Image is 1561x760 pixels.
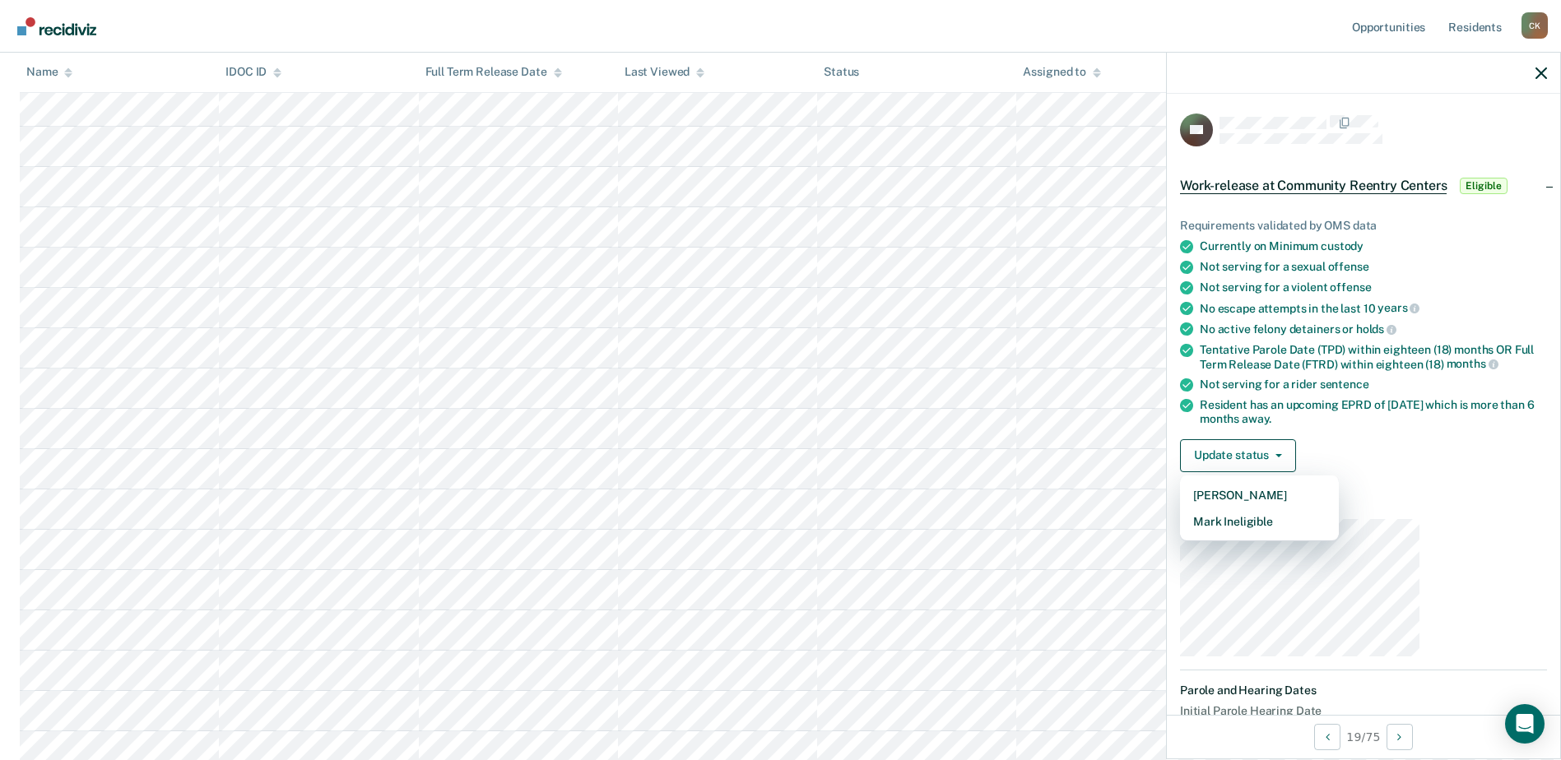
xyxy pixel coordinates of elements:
div: No active felony detainers or [1200,322,1547,336]
div: Resident has an upcoming EPRD of [DATE] which is more than 6 months [1200,398,1547,426]
img: Recidiviz [17,17,96,35]
button: Update status [1180,439,1296,472]
div: Status [824,66,859,80]
span: offense [1328,260,1369,273]
dt: Initial Parole Hearing Date [1180,704,1547,718]
div: Not serving for a violent [1200,280,1547,294]
div: Tentative Parole Date (TPD) within eighteen (18) months OR Full Term Release Date (FTRD) within e... [1200,343,1547,371]
div: Not serving for a sexual [1200,260,1547,274]
span: years [1377,301,1419,314]
div: Requirements validated by OMS data [1180,219,1547,233]
div: IDOC ID [225,66,281,80]
span: away. [1242,412,1271,425]
button: Mark Ineligible [1180,508,1339,535]
span: holds [1356,322,1396,336]
span: months [1447,357,1498,370]
div: Work-release at Community Reentry CentersEligible [1167,160,1560,212]
button: Previous Opportunity [1314,724,1340,750]
div: C K [1522,12,1548,39]
span: Eligible [1460,178,1507,194]
div: Last Viewed [625,66,704,80]
div: Assigned to [1023,66,1100,80]
div: Full Term Release Date [425,66,562,80]
span: custody [1321,239,1364,253]
button: Profile dropdown button [1522,12,1548,39]
div: No escape attempts in the last 10 [1200,301,1547,316]
button: Next Opportunity [1387,724,1413,750]
div: Open Intercom Messenger [1505,704,1545,744]
dt: Incarceration [1180,498,1547,512]
span: sentence [1320,378,1369,391]
div: 19 / 75 [1167,715,1560,758]
div: Not serving for a rider [1200,378,1547,392]
div: Name [26,66,72,80]
div: Currently on Minimum [1200,239,1547,253]
span: offense [1330,280,1371,294]
button: [PERSON_NAME] [1180,482,1339,508]
span: Work-release at Community Reentry Centers [1180,178,1447,194]
dt: Parole and Hearing Dates [1180,684,1547,697]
